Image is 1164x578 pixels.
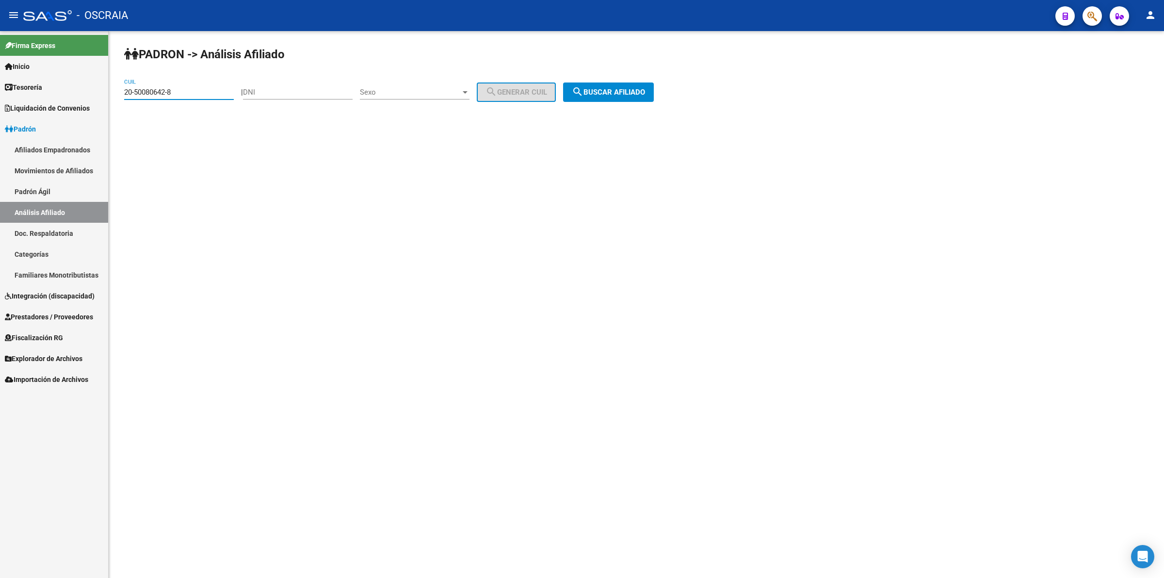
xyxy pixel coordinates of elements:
[563,83,654,102] button: Buscar afiliado
[5,61,30,72] span: Inicio
[5,103,90,114] span: Liquidación de Convenios
[8,9,19,21] mat-icon: menu
[360,88,461,97] span: Sexo
[5,353,82,364] span: Explorador de Archivos
[5,40,55,51] span: Firma Express
[5,332,63,343] span: Fiscalización RG
[572,88,645,97] span: Buscar afiliado
[5,374,88,385] span: Importación de Archivos
[485,86,497,98] mat-icon: search
[124,48,285,61] strong: PADRON -> Análisis Afiliado
[5,291,95,301] span: Integración (discapacidad)
[241,88,563,97] div: |
[1131,545,1154,568] div: Open Intercom Messenger
[572,86,583,98] mat-icon: search
[5,82,42,93] span: Tesorería
[485,88,547,97] span: Generar CUIL
[5,312,93,322] span: Prestadores / Proveedores
[1145,9,1156,21] mat-icon: person
[477,83,556,102] button: Generar CUIL
[5,124,36,134] span: Padrón
[77,5,128,26] span: - OSCRAIA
